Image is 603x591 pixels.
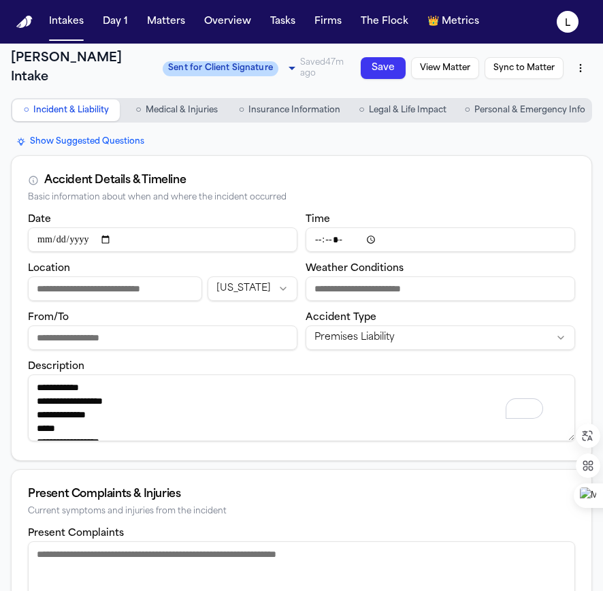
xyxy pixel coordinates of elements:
[28,214,51,225] label: Date
[28,362,84,372] label: Description
[146,105,218,116] span: Medical & Injuries
[442,15,479,29] span: Metrics
[359,103,364,117] span: ○
[474,105,585,116] span: Personal & Emergency Info
[28,325,297,350] input: From/To destination
[44,172,186,189] div: Accident Details & Timeline
[28,313,69,323] label: From/To
[28,528,124,539] label: Present Complaints
[233,99,346,121] button: Go to Insurance Information
[355,10,414,34] button: The Flock
[142,10,191,34] button: Matters
[163,59,300,78] div: Update intake status
[565,18,570,28] text: L
[135,103,141,117] span: ○
[11,49,154,87] h1: [PERSON_NAME] Intake
[306,214,330,225] label: Time
[11,133,150,150] button: Show Suggested Questions
[422,10,485,34] button: crownMetrics
[28,263,70,274] label: Location
[306,313,376,323] label: Accident Type
[12,99,120,121] button: Go to Incident & Liability
[208,276,297,301] button: Incident state
[28,276,202,301] input: Incident location
[306,276,575,301] input: Weather conditions
[28,193,575,203] div: Basic information about when and where the incident occurred
[411,57,479,79] button: View Matter
[348,99,456,121] button: Go to Legal & Life Impact
[485,57,564,79] button: Sync to Matter
[569,56,592,80] button: More actions
[309,10,347,34] button: Firms
[44,10,89,34] button: Intakes
[23,103,29,117] span: ○
[427,15,439,29] span: crown
[265,10,301,34] button: Tasks
[97,10,133,34] button: Day 1
[300,57,355,79] span: Saved 47m ago
[28,486,575,502] div: Present Complaints & Injuries
[33,105,109,116] span: Incident & Liability
[459,99,591,121] button: Go to Personal & Emergency Info
[199,10,257,34] button: Overview
[306,227,575,252] input: Incident time
[369,105,446,116] span: Legal & Life Impact
[16,16,33,29] img: Finch Logo
[16,16,33,29] a: Home
[28,374,575,441] textarea: To enrich screen reader interactions, please activate Accessibility in Grammarly extension settings
[163,61,278,76] span: Sent for Client Signature
[361,57,406,79] button: Save
[239,103,244,117] span: ○
[306,263,404,274] label: Weather Conditions
[123,99,230,121] button: Go to Medical & Injuries
[248,105,340,116] span: Insurance Information
[28,507,575,517] div: Current symptoms and injuries from the incident
[28,227,297,252] input: Incident date
[465,103,470,117] span: ○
